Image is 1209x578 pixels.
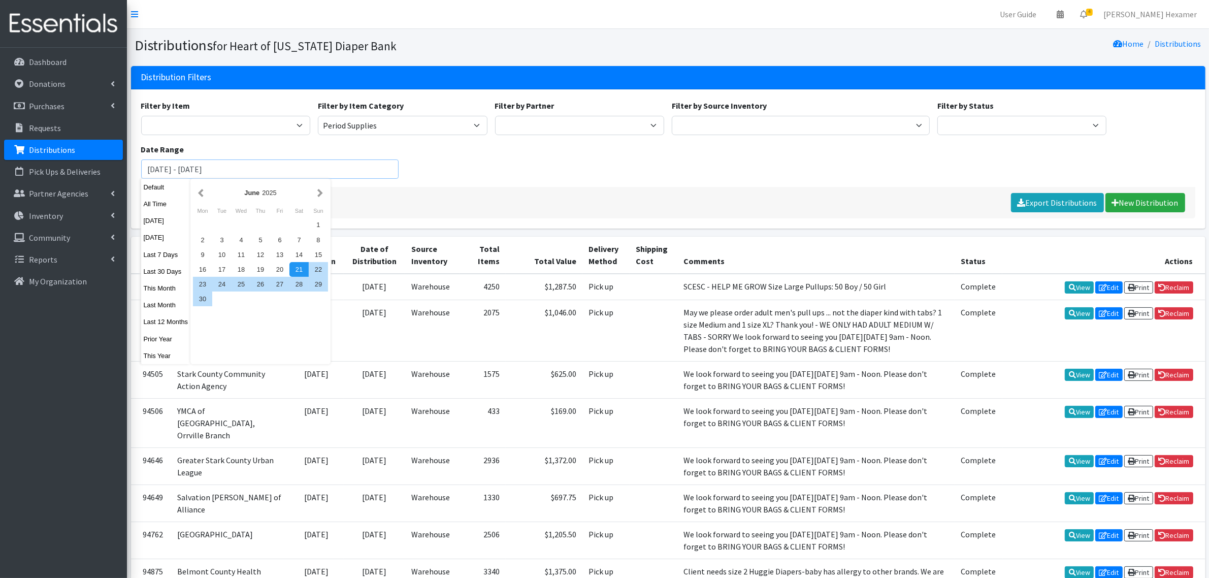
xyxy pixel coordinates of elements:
[344,447,405,485] td: [DATE]
[289,262,309,277] div: 21
[212,204,232,217] div: Tuesday
[460,237,506,274] th: Total Items
[251,204,270,217] div: Thursday
[1155,307,1193,319] a: Reclaim
[193,233,212,247] div: 2
[4,249,123,270] a: Reports
[141,197,191,211] button: All Time
[135,37,665,54] h1: Distributions
[262,189,276,197] span: 2025
[506,447,582,485] td: $1,372.00
[270,262,289,277] div: 20
[955,274,1002,300] td: Complete
[344,361,405,398] td: [DATE]
[1124,281,1153,294] a: Print
[172,522,289,559] td: [GEOGRAPHIC_DATA]
[937,100,994,112] label: Filter by Status
[4,162,123,182] a: Pick Ups & Deliveries
[212,262,232,277] div: 17
[289,277,309,292] div: 28
[141,298,191,312] button: Last Month
[677,522,955,559] td: We look forward to seeing you [DATE][DATE] 9am - Noon. Please don't forget to BRING YOUR BAGS & C...
[1124,369,1153,381] a: Print
[405,300,460,361] td: Warehouse
[4,7,123,41] img: HumanEssentials
[244,189,259,197] strong: June
[460,447,506,485] td: 2936
[1155,369,1193,381] a: Reclaim
[141,281,191,296] button: This Month
[1124,492,1153,504] a: Print
[309,217,328,232] div: 1
[344,300,405,361] td: [DATE]
[1086,9,1093,16] span: 4
[4,96,123,116] a: Purchases
[141,180,191,195] button: Default
[1095,455,1123,467] a: Edit
[131,237,172,274] th: ID
[1124,406,1153,418] a: Print
[29,79,66,89] p: Donations
[506,237,582,274] th: Total Value
[344,274,405,300] td: [DATE]
[131,300,172,361] td: 95034
[212,277,232,292] div: 24
[955,237,1002,274] th: Status
[506,361,582,398] td: $625.00
[582,447,630,485] td: Pick up
[141,100,190,112] label: Filter by Item
[289,485,344,522] td: [DATE]
[309,247,328,262] div: 15
[1095,369,1123,381] a: Edit
[251,233,270,247] div: 5
[1095,307,1123,319] a: Edit
[289,447,344,485] td: [DATE]
[289,398,344,447] td: [DATE]
[318,100,404,112] label: Filter by Item Category
[992,4,1044,24] a: User Guide
[4,228,123,248] a: Community
[309,277,328,292] div: 29
[1155,39,1201,49] a: Distributions
[582,485,630,522] td: Pick up
[1065,307,1094,319] a: View
[141,247,191,262] button: Last 7 Days
[1095,4,1205,24] a: [PERSON_NAME] Hexamer
[1155,529,1193,541] a: Reclaim
[1155,281,1193,294] a: Reclaim
[270,204,289,217] div: Friday
[141,72,212,83] h3: Distribution Filters
[309,204,328,217] div: Sunday
[1155,455,1193,467] a: Reclaim
[677,485,955,522] td: We look forward to seeing you [DATE][DATE] 9am - Noon. Please don't forget to BRING YOUR BAGS & C...
[232,277,251,292] div: 25
[1065,492,1094,504] a: View
[141,314,191,329] button: Last 12 Months
[582,274,630,300] td: Pick up
[131,447,172,485] td: 94646
[677,398,955,447] td: We look forward to seeing you [DATE][DATE] 9am - Noon. Please don't forget to BRING YOUR BAGS & C...
[672,100,767,112] label: Filter by Source Inventory
[141,159,399,179] input: January 1, 2011 - December 31, 2011
[29,57,67,67] p: Dashboard
[309,262,328,277] div: 22
[193,262,212,277] div: 16
[212,247,232,262] div: 10
[344,237,405,274] th: Date of Distribution
[141,213,191,228] button: [DATE]
[460,361,506,398] td: 1575
[677,447,955,485] td: We look forward to seeing you [DATE][DATE] 9am - Noon. Please don't forget to BRING YOUR BAGS & C...
[141,332,191,346] button: Prior Year
[131,522,172,559] td: 94762
[141,348,191,363] button: This Year
[141,230,191,245] button: [DATE]
[251,262,270,277] div: 19
[141,264,191,279] button: Last 30 Days
[4,206,123,226] a: Inventory
[131,274,172,300] td: 95103
[955,361,1002,398] td: Complete
[289,247,309,262] div: 14
[232,262,251,277] div: 18
[582,398,630,447] td: Pick up
[460,522,506,559] td: 2506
